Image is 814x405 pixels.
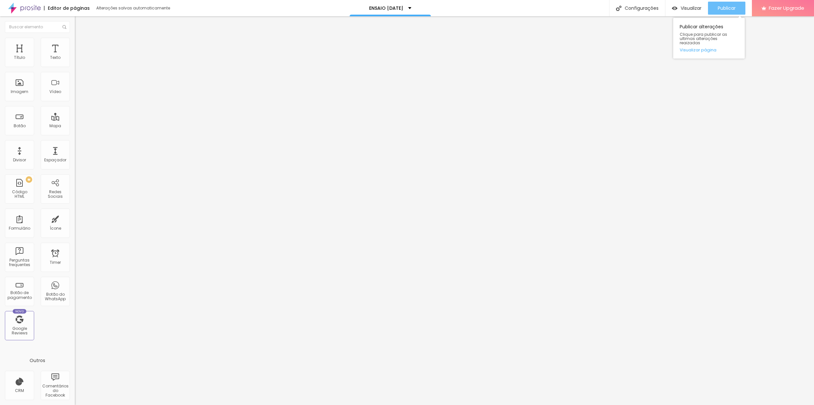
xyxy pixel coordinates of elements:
[680,48,738,52] a: Visualizar página
[14,55,25,60] div: Título
[673,18,745,59] div: Publicar alterações
[7,258,32,267] div: Perguntas frequentes
[5,21,70,33] input: Buscar elemento
[13,309,27,314] div: Novo
[11,89,28,94] div: Imagem
[44,158,66,162] div: Espaçador
[672,6,677,11] img: view-1.svg
[9,226,30,231] div: Formulário
[616,6,621,11] img: Icone
[680,32,738,45] span: Clique para publicar as ultimas alterações reaizadas
[42,190,68,199] div: Redes Sociais
[49,124,61,128] div: Mapa
[75,16,814,405] iframe: Editor
[50,226,61,231] div: Ícone
[681,6,701,11] span: Visualizar
[42,292,68,302] div: Botão do WhatsApp
[769,5,804,11] span: Fazer Upgrade
[7,190,32,199] div: Código HTML
[44,6,90,10] div: Editor de páginas
[50,55,60,60] div: Texto
[7,326,32,336] div: Google Reviews
[96,6,171,10] div: Alterações salvas automaticamente
[15,388,24,393] div: CRM
[369,6,403,10] p: ENSAIO [DATE]
[14,124,26,128] div: Botão
[665,2,708,15] button: Visualizar
[49,89,61,94] div: Vídeo
[50,260,61,265] div: Timer
[708,2,745,15] button: Publicar
[13,158,26,162] div: Divisor
[42,384,68,398] div: Comentários do Facebook
[718,6,736,11] span: Publicar
[62,25,66,29] img: Icone
[7,290,32,300] div: Botão de pagamento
